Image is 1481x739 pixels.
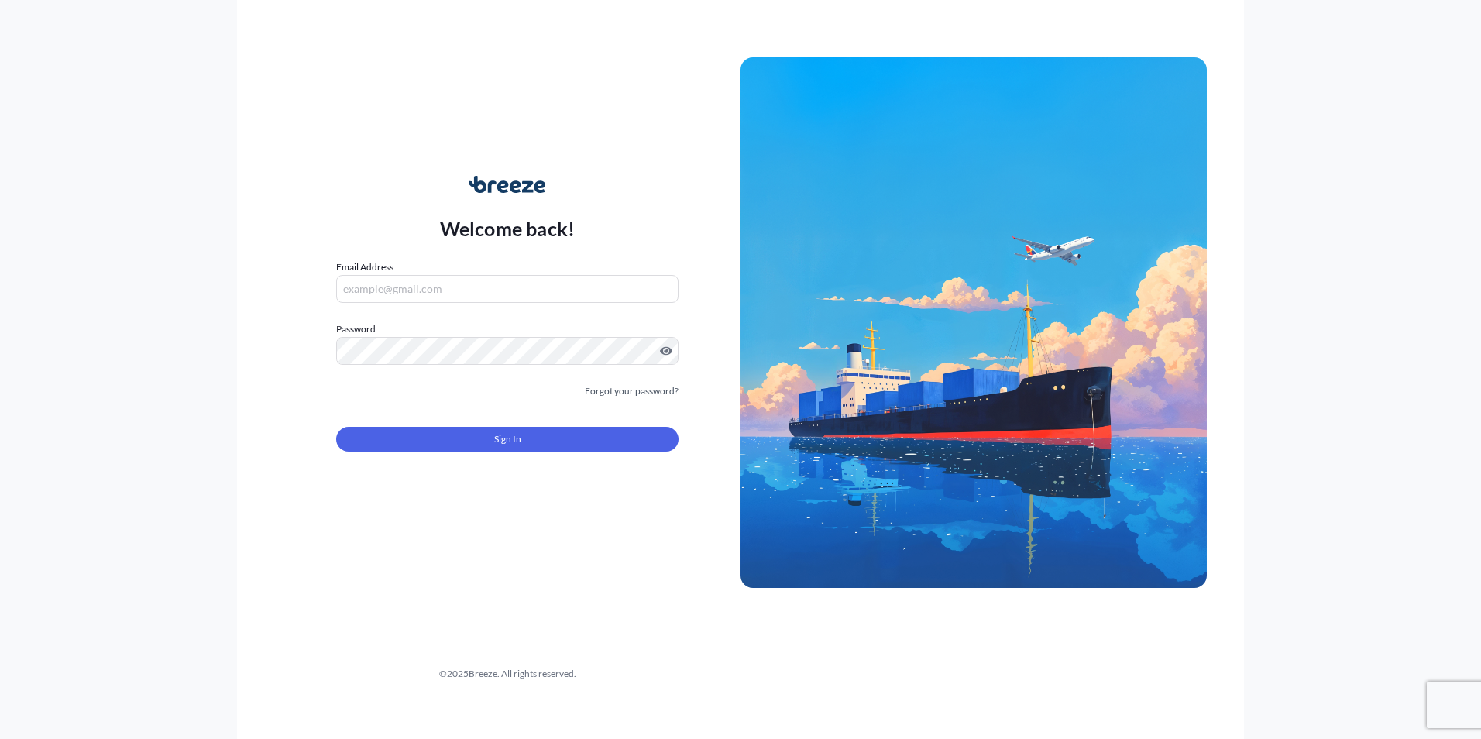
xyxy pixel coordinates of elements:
label: Password [336,321,679,337]
button: Show password [660,345,672,357]
input: example@gmail.com [336,275,679,303]
label: Email Address [336,260,393,275]
div: © 2025 Breeze. All rights reserved. [274,666,740,682]
button: Sign In [336,427,679,452]
span: Sign In [494,431,521,447]
a: Forgot your password? [585,383,679,399]
p: Welcome back! [440,216,576,241]
img: Ship illustration [740,57,1207,587]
